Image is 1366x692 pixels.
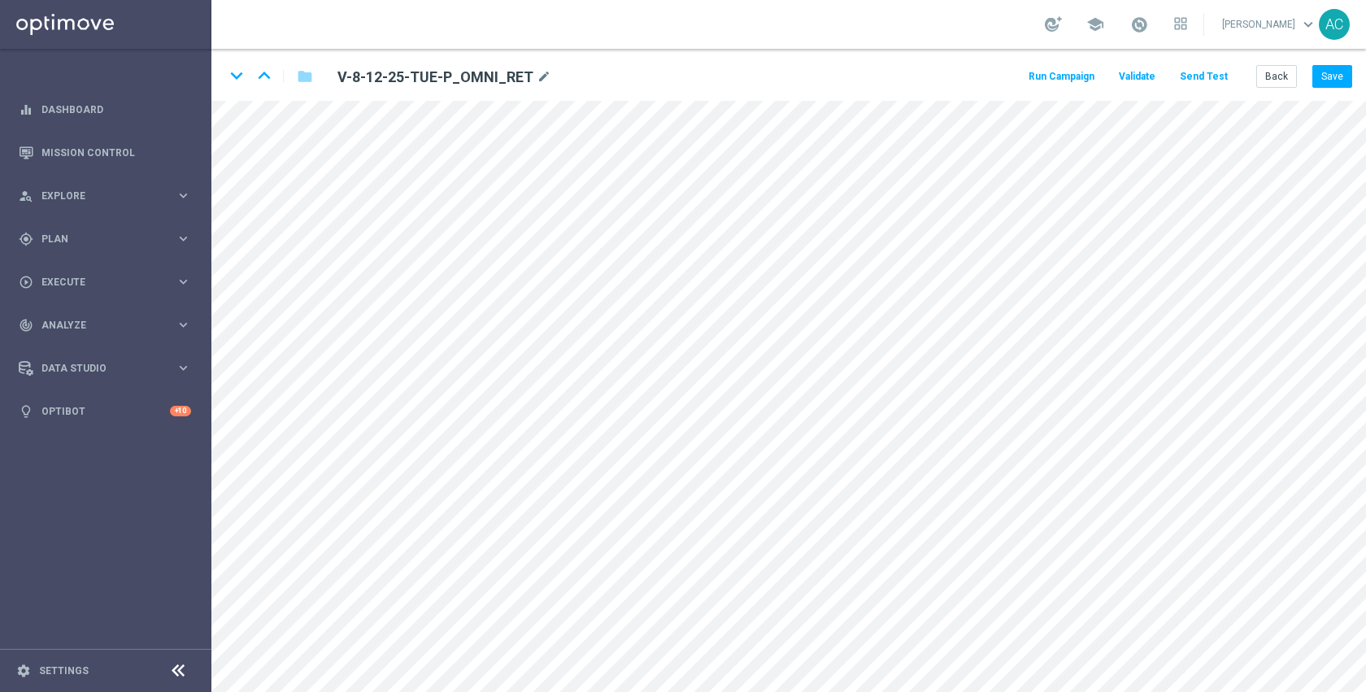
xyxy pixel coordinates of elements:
button: equalizer Dashboard [18,103,192,116]
div: Analyze [19,318,176,333]
span: school [1086,15,1104,33]
i: keyboard_arrow_right [176,231,191,246]
button: Send Test [1177,66,1230,88]
div: Plan [19,232,176,246]
a: Mission Control [41,131,191,174]
h2: V-8-12-25-TUE-P_OMNI_RET [337,67,533,87]
button: Back [1256,65,1297,88]
i: keyboard_arrow_right [176,317,191,333]
button: person_search Explore keyboard_arrow_right [18,189,192,202]
span: keyboard_arrow_down [1299,15,1317,33]
i: keyboard_arrow_up [252,63,276,88]
button: play_circle_outline Execute keyboard_arrow_right [18,276,192,289]
button: lightbulb Optibot +10 [18,405,192,418]
i: gps_fixed [19,232,33,246]
button: folder [295,63,315,89]
i: keyboard_arrow_right [176,274,191,289]
i: keyboard_arrow_right [176,360,191,376]
button: Mission Control [18,146,192,159]
i: folder [297,67,313,86]
div: Optibot [19,390,191,433]
i: equalizer [19,102,33,117]
div: AC [1319,9,1350,40]
i: lightbulb [19,404,33,419]
a: [PERSON_NAME]keyboard_arrow_down [1220,12,1319,37]
div: Explore [19,189,176,203]
button: Save [1312,65,1352,88]
span: Analyze [41,320,176,330]
i: settings [16,664,31,678]
span: Explore [41,191,176,201]
button: Data Studio keyboard_arrow_right [18,362,192,375]
div: +10 [170,406,191,416]
span: Plan [41,234,176,244]
a: Optibot [41,390,170,433]
div: Mission Control [19,131,191,174]
i: track_changes [19,318,33,333]
span: Execute [41,277,176,287]
button: track_changes Analyze keyboard_arrow_right [18,319,192,332]
i: person_search [19,189,33,203]
button: Validate [1116,66,1158,88]
span: Data Studio [41,363,176,373]
i: keyboard_arrow_down [224,63,249,88]
i: mode_edit [537,67,551,87]
button: gps_fixed Plan keyboard_arrow_right [18,233,192,246]
button: Run Campaign [1026,66,1097,88]
span: Validate [1119,71,1155,82]
a: Dashboard [41,88,191,131]
div: Dashboard [19,88,191,131]
i: keyboard_arrow_right [176,188,191,203]
div: Execute [19,275,176,289]
i: play_circle_outline [19,275,33,289]
div: Data Studio [19,361,176,376]
a: Settings [39,666,89,676]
